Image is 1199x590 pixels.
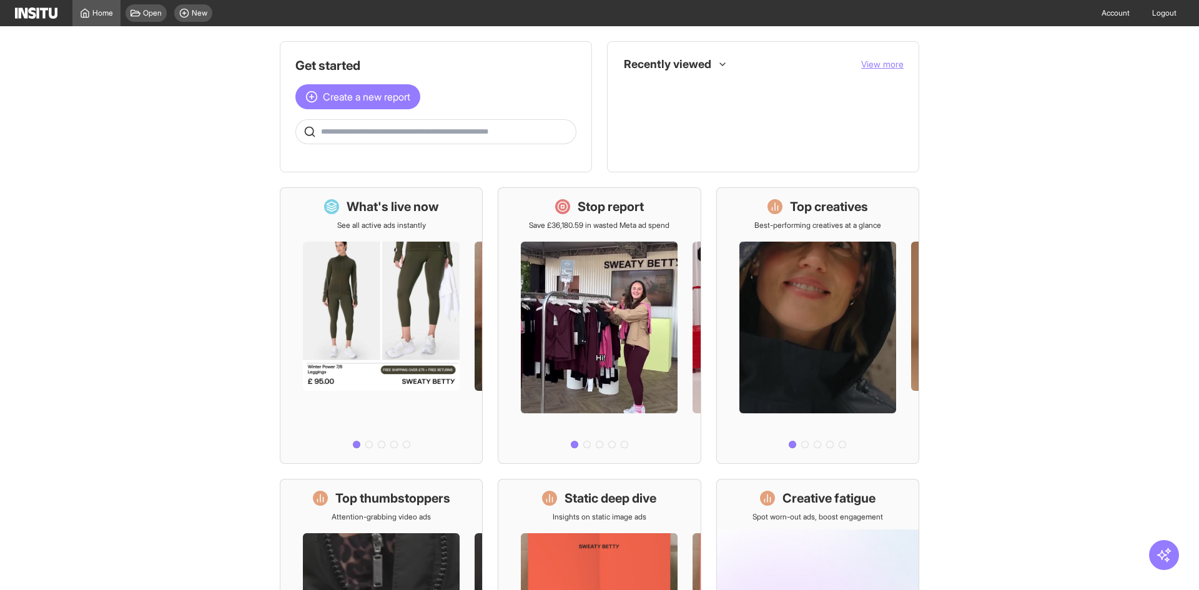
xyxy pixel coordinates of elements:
[323,89,410,104] span: Create a new report
[192,8,207,18] span: New
[861,58,904,71] button: View more
[529,220,669,230] p: Save £36,180.59 in wasted Meta ad spend
[754,220,881,230] p: Best-performing creatives at a glance
[578,198,644,215] h1: Stop report
[716,187,919,464] a: Top creativesBest-performing creatives at a glance
[553,512,646,522] p: Insights on static image ads
[295,57,576,74] h1: Get started
[565,489,656,507] h1: Static deep dive
[92,8,113,18] span: Home
[335,489,450,507] h1: Top thumbstoppers
[337,220,426,230] p: See all active ads instantly
[295,84,420,109] button: Create a new report
[15,7,57,19] img: Logo
[861,59,904,69] span: View more
[143,8,162,18] span: Open
[332,512,431,522] p: Attention-grabbing video ads
[498,187,701,464] a: Stop reportSave £36,180.59 in wasted Meta ad spend
[280,187,483,464] a: What's live nowSee all active ads instantly
[347,198,439,215] h1: What's live now
[790,198,868,215] h1: Top creatives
